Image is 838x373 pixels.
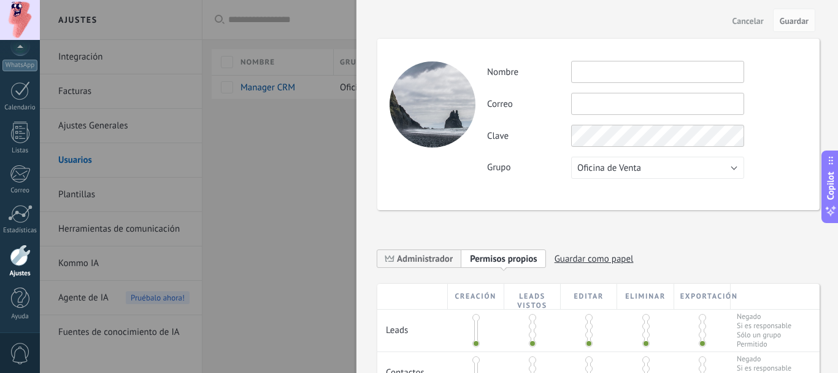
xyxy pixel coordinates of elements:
div: Eliminar [617,284,674,309]
label: Grupo [487,162,571,173]
div: Ajustes [2,270,38,278]
span: Guardar como papel [555,249,634,269]
div: Leads [377,310,448,342]
span: Copilot [825,171,837,200]
span: Negado [737,312,791,321]
div: Ayuda [2,313,38,321]
div: Editar [561,284,617,309]
button: Cancelar [728,10,769,30]
button: Guardar [773,9,815,32]
span: Si es responsable [737,321,791,331]
div: Leads vistos [504,284,561,309]
span: Negado [737,355,791,364]
div: Correo [2,187,38,195]
span: Guardar [780,17,809,25]
span: Si es responsable [737,364,791,373]
span: Permisos propios [470,253,537,265]
label: Correo [487,98,571,110]
label: Nombre [487,66,571,78]
span: Oficina de Venta [577,162,641,174]
label: Clave [487,130,571,142]
div: WhatsApp [2,60,37,71]
span: Add new role [461,249,546,268]
div: Exportación [674,284,731,309]
div: Calendario [2,104,38,112]
div: Creación [448,284,504,309]
span: Administrador [377,249,461,268]
span: Permitido [737,340,791,349]
span: Cancelar [732,17,764,25]
span: Administrador [397,253,453,265]
button: Oficina de Venta [571,157,744,179]
span: Sólo un grupo [737,331,791,340]
div: Estadísticas [2,227,38,235]
div: Listas [2,147,38,155]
